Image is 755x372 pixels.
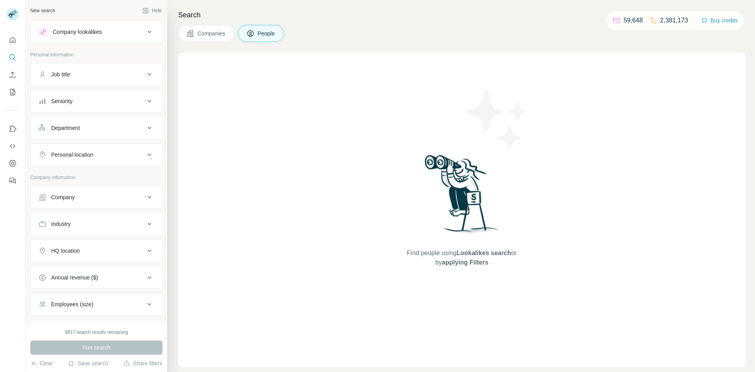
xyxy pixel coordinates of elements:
button: Seniority [31,92,162,111]
button: Company [31,188,162,207]
p: 59,648 [624,16,643,25]
button: Department [31,118,162,137]
button: Feedback [6,174,19,188]
button: My lists [6,85,19,99]
span: Companies [197,30,226,37]
button: HQ location [31,241,162,260]
button: Technologies [31,322,162,341]
button: Company lookalikes [31,22,162,41]
div: 9817 search results remaining [65,329,128,336]
div: Company lookalikes [53,28,102,36]
div: Employees (size) [51,300,93,308]
div: New search [30,7,55,14]
div: Personal location [51,151,93,159]
div: Job title [51,70,70,78]
button: Clear [30,359,53,367]
img: Surfe Illustration - Stars [462,84,533,155]
div: Industry [51,220,71,228]
button: Use Surfe on LinkedIn [6,122,19,136]
p: 2,381,173 [660,16,688,25]
div: Seniority [51,97,72,105]
img: Surfe Illustration - Woman searching with binoculars [421,153,503,241]
button: Annual revenue ($) [31,268,162,287]
button: Industry [31,215,162,233]
button: Dashboard [6,156,19,170]
button: Employees (size) [31,295,162,314]
div: Annual revenue ($) [51,274,98,281]
div: Department [51,124,80,132]
div: HQ location [51,247,80,255]
span: Lookalikes search [457,250,511,256]
p: Company information [30,174,162,181]
button: Save search [68,359,108,367]
button: Use Surfe API [6,139,19,153]
span: People [258,30,276,37]
div: Company [51,193,75,201]
button: Search [6,50,19,65]
button: Buy credits [701,15,738,26]
button: Job title [31,65,162,84]
p: Personal information [30,51,162,58]
button: Quick start [6,33,19,47]
h4: Search [178,9,746,20]
button: Personal location [31,145,162,164]
button: Hide [137,5,167,17]
button: Share filters [123,359,162,367]
span: Find people using or by [399,248,525,267]
span: applying Filters [442,259,488,266]
button: Enrich CSV [6,68,19,82]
